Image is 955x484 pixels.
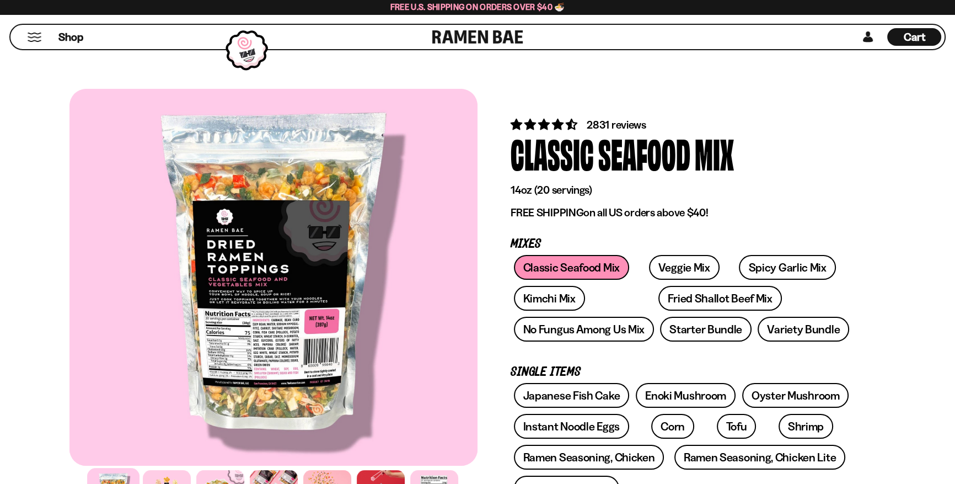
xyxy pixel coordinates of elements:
span: Free U.S. Shipping on Orders over $40 🍜 [390,2,565,12]
a: Shrimp [779,414,833,439]
div: Seafood [598,132,690,174]
a: Corn [651,414,694,439]
a: Ramen Seasoning, Chicken [514,445,664,470]
a: Kimchi Mix [514,286,585,311]
span: 2831 reviews [587,118,646,131]
p: 14oz (20 servings) [511,183,852,197]
button: Mobile Menu Trigger [27,33,42,42]
a: Instant Noodle Eggs [514,414,629,439]
a: No Fungus Among Us Mix [514,317,654,342]
a: Veggie Mix [649,255,720,280]
p: Single Items [511,367,852,377]
a: Starter Bundle [660,317,752,342]
span: 4.68 stars [511,118,580,131]
a: Shop [58,28,83,46]
a: Fried Shallot Beef Mix [658,286,781,311]
a: Japanese Fish Cake [514,383,630,408]
span: Cart [904,30,925,44]
a: Variety Bundle [758,317,849,342]
div: Mix [695,132,734,174]
a: Ramen Seasoning, Chicken Lite [674,445,845,470]
p: on all US orders above $40! [511,206,852,220]
p: Mixes [511,239,852,249]
strong: FREE SHIPPING [511,206,583,219]
a: Enoki Mushroom [636,383,736,408]
a: Oyster Mushroom [742,383,849,408]
a: Tofu [717,414,757,439]
div: Classic [511,132,594,174]
span: Shop [58,30,83,45]
div: Cart [887,25,941,49]
a: Spicy Garlic Mix [739,255,835,280]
